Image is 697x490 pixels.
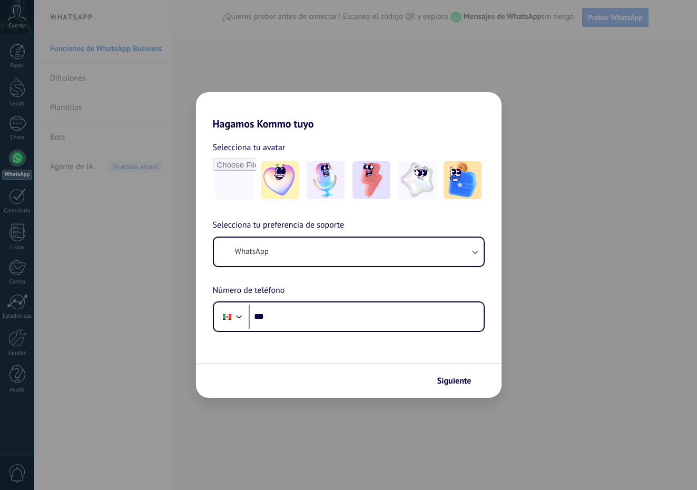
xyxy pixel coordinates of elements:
img: -3.jpeg [352,161,390,199]
img: -5.jpeg [444,161,482,199]
span: Siguiente [437,377,472,385]
img: -1.jpeg [261,161,299,199]
img: -2.jpeg [307,161,345,199]
span: WhatsApp [235,247,269,257]
span: Selecciona tu avatar [213,141,286,154]
div: Mexico: + 52 [217,306,237,328]
span: Número de teléfono [213,284,285,298]
button: Siguiente [433,372,486,390]
span: Selecciona tu preferencia de soporte [213,219,345,232]
h2: Hagamos Kommo tuyo [196,92,502,130]
button: WhatsApp [214,238,484,266]
img: -4.jpeg [398,161,436,199]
